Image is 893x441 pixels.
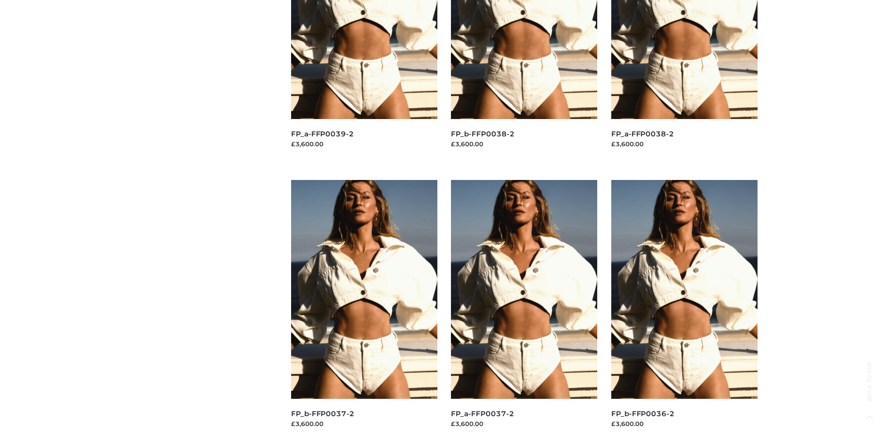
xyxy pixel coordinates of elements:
div: £3,600.00 [611,419,758,428]
a: FP_a-FFP0038-2 [611,129,674,138]
a: FP_b-FFP0036-2 [611,409,675,418]
div: £3,600.00 [611,139,758,149]
a: FP_b-FFP0038-2 [451,129,514,138]
div: £3,600.00 [291,139,437,149]
div: £3,600.00 [291,419,437,428]
a: FP_a-FFP0039-2 [291,129,354,138]
span: Back to top [858,378,881,401]
div: £3,600.00 [451,419,597,428]
div: £3,600.00 [451,139,597,149]
a: FP_a-FFP0037-2 [451,409,514,418]
a: FP_b-FFP0037-2 [291,409,354,418]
